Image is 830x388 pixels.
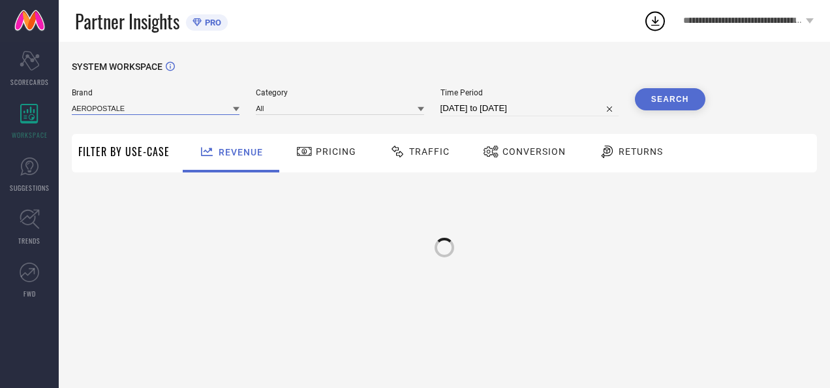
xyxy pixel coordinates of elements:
span: Traffic [409,146,450,157]
span: FWD [23,289,36,299]
span: Pricing [316,146,356,157]
div: Open download list [643,9,667,33]
span: Revenue [219,147,263,157]
span: Partner Insights [75,8,179,35]
span: TRENDS [18,236,40,246]
span: Time Period [440,88,619,97]
span: WORKSPACE [12,130,48,140]
span: Returns [619,146,663,157]
span: PRO [202,18,221,27]
span: Category [256,88,423,97]
span: SCORECARDS [10,77,49,87]
input: Select time period [440,101,619,116]
span: Conversion [502,146,566,157]
button: Search [635,88,705,110]
span: SUGGESTIONS [10,183,50,193]
span: Brand [72,88,239,97]
span: Filter By Use-Case [78,144,170,159]
span: SYSTEM WORKSPACE [72,61,162,72]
